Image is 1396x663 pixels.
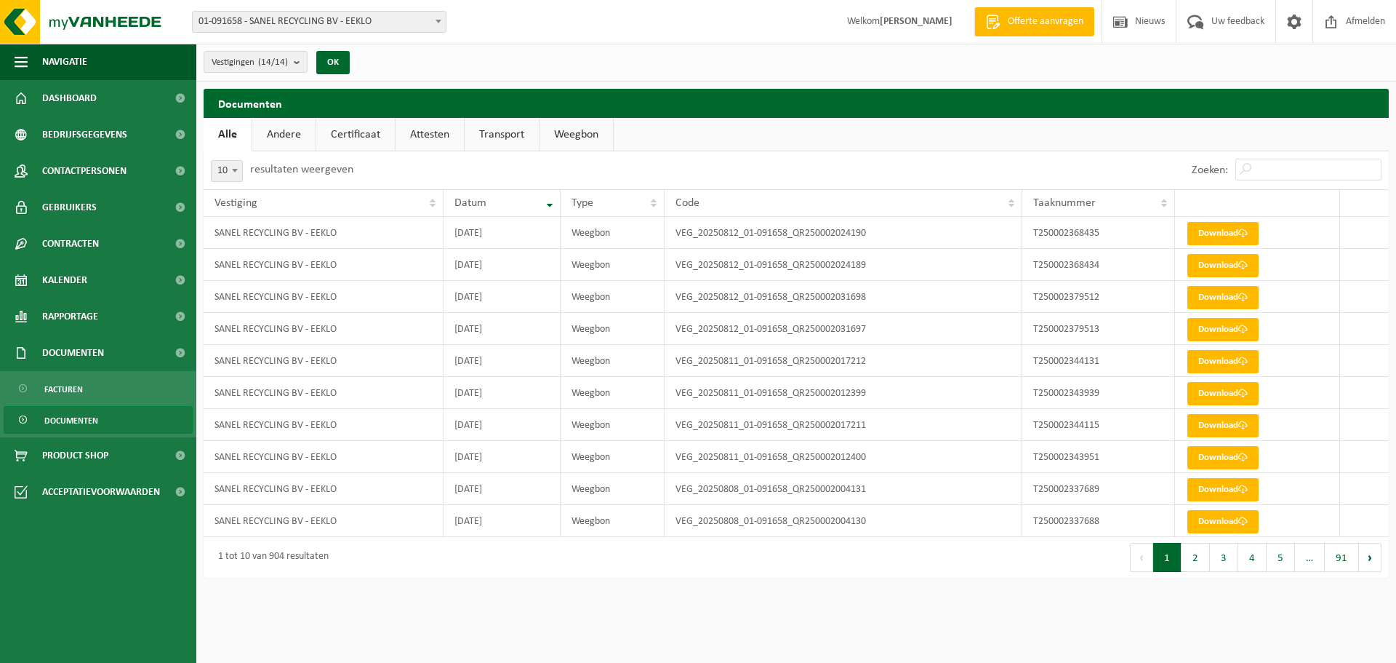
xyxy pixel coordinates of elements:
[212,161,242,181] span: 10
[258,57,288,67] count: (14/14)
[1325,543,1359,572] button: 91
[561,505,665,537] td: Weegbon
[192,11,446,33] span: 01-091658 - SANEL RECYCLING BV - EEKLO
[4,406,193,434] a: Documenten
[316,118,395,151] a: Certificaat
[42,153,127,189] span: Contactpersonen
[1022,281,1175,313] td: T250002379512
[1187,382,1259,405] a: Download
[1022,249,1175,281] td: T250002368434
[454,197,486,209] span: Datum
[665,313,1022,345] td: VEG_20250812_01-091658_QR250002031697
[42,474,160,510] span: Acceptatievoorwaarden
[561,249,665,281] td: Weegbon
[444,249,561,281] td: [DATE]
[1022,313,1175,345] td: T250002379513
[42,226,99,262] span: Contracten
[539,118,613,151] a: Weegbon
[193,12,446,32] span: 01-091658 - SANEL RECYCLING BV - EEKLO
[1187,510,1259,533] a: Download
[204,441,444,473] td: SANEL RECYCLING BV - EEKLO
[42,44,87,80] span: Navigatie
[665,281,1022,313] td: VEG_20250812_01-091658_QR250002031698
[1295,543,1325,572] span: …
[44,376,83,403] span: Facturen
[665,217,1022,249] td: VEG_20250812_01-091658_QR250002024190
[204,473,444,505] td: SANEL RECYCLING BV - EEKLO
[561,281,665,313] td: Weegbon
[204,89,1389,117] h2: Documenten
[561,313,665,345] td: Weegbon
[1192,164,1228,176] label: Zoeken:
[571,197,593,209] span: Type
[444,281,561,313] td: [DATE]
[1022,217,1175,249] td: T250002368435
[665,345,1022,377] td: VEG_20250811_01-091658_QR250002017212
[204,51,308,73] button: Vestigingen(14/14)
[665,377,1022,409] td: VEG_20250811_01-091658_QR250002012399
[211,544,329,571] div: 1 tot 10 van 904 resultaten
[880,16,952,27] strong: [PERSON_NAME]
[250,164,353,175] label: resultaten weergeven
[665,441,1022,473] td: VEG_20250811_01-091658_QR250002012400
[204,217,444,249] td: SANEL RECYCLING BV - EEKLO
[1187,350,1259,373] a: Download
[675,197,699,209] span: Code
[665,505,1022,537] td: VEG_20250808_01-091658_QR250002004130
[214,197,257,209] span: Vestiging
[252,118,316,151] a: Andere
[44,407,98,434] span: Documenten
[561,345,665,377] td: Weegbon
[211,160,243,182] span: 10
[212,52,288,74] span: Vestigingen
[444,473,561,505] td: [DATE]
[4,375,193,402] a: Facturen
[974,7,1094,36] a: Offerte aanvragen
[204,281,444,313] td: SANEL RECYCLING BV - EEKLO
[444,505,561,537] td: [DATE]
[1210,543,1238,572] button: 3
[1022,377,1175,409] td: T250002343939
[1359,543,1381,572] button: Next
[1187,286,1259,309] a: Download
[316,51,350,74] button: OK
[665,473,1022,505] td: VEG_20250808_01-091658_QR250002004131
[42,298,98,335] span: Rapportage
[204,377,444,409] td: SANEL RECYCLING BV - EEKLO
[1187,414,1259,437] a: Download
[42,116,127,153] span: Bedrijfsgegevens
[1187,478,1259,501] a: Download
[396,118,464,151] a: Attesten
[42,262,87,298] span: Kalender
[1022,345,1175,377] td: T250002344131
[204,345,444,377] td: SANEL RECYCLING BV - EEKLO
[1130,543,1153,572] button: Previous
[1187,254,1259,277] a: Download
[665,249,1022,281] td: VEG_20250812_01-091658_QR250002024189
[1187,446,1259,469] a: Download
[665,409,1022,441] td: VEG_20250811_01-091658_QR250002017211
[561,441,665,473] td: Weegbon
[1022,441,1175,473] td: T250002343951
[1153,543,1182,572] button: 1
[1238,543,1267,572] button: 4
[561,217,665,249] td: Weegbon
[465,118,539,151] a: Transport
[1022,409,1175,441] td: T250002344115
[561,409,665,441] td: Weegbon
[42,335,104,371] span: Documenten
[561,377,665,409] td: Weegbon
[444,313,561,345] td: [DATE]
[1187,318,1259,341] a: Download
[204,505,444,537] td: SANEL RECYCLING BV - EEKLO
[1033,197,1096,209] span: Taaknummer
[1182,543,1210,572] button: 2
[1004,15,1087,29] span: Offerte aanvragen
[444,409,561,441] td: [DATE]
[204,409,444,441] td: SANEL RECYCLING BV - EEKLO
[1022,473,1175,505] td: T250002337689
[42,437,108,474] span: Product Shop
[444,377,561,409] td: [DATE]
[444,441,561,473] td: [DATE]
[1022,505,1175,537] td: T250002337688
